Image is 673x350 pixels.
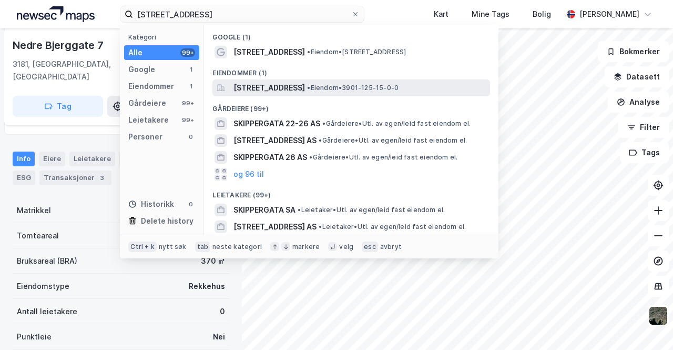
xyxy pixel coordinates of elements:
[128,114,169,126] div: Leietakere
[17,229,59,242] div: Tomteareal
[133,6,351,22] input: Søk på adresse, matrikkel, gårdeiere, leietakere eller personer
[17,280,69,293] div: Eiendomstype
[380,243,402,251] div: avbryt
[17,305,77,318] div: Antall leietakere
[128,46,142,59] div: Alle
[298,206,301,214] span: •
[233,117,320,130] span: SKIPPERGATA 22-26 AS
[201,255,225,267] div: 370 ㎡
[620,299,673,350] iframe: Chat Widget
[608,92,669,113] button: Analyse
[533,8,551,21] div: Bolig
[159,243,187,251] div: nytt søk
[212,243,262,251] div: neste kategori
[204,183,498,202] div: Leietakere (99+)
[13,152,35,166] div: Info
[233,46,305,58] span: [STREET_ADDRESS]
[319,223,322,231] span: •
[189,280,225,293] div: Rekkehus
[13,37,106,54] div: Nedre Bjerggate 7
[233,168,264,181] button: og 96 til
[17,331,52,343] div: Punktleie
[620,142,669,163] button: Tags
[17,204,51,217] div: Matrikkel
[97,173,107,183] div: 3
[233,151,307,164] span: SKIPPERGATA 26 AS
[598,41,669,62] button: Bokmerker
[128,33,199,41] div: Kategori
[309,153,312,161] span: •
[17,6,95,22] img: logo.a4113a55bc3d86da70a041830d287a7e.svg
[307,84,399,92] span: Eiendom • 3901-125-15-0-0
[180,99,195,107] div: 99+
[472,8,509,21] div: Mine Tags
[362,242,378,252] div: esc
[128,131,162,143] div: Personer
[233,204,295,216] span: SKIPPERGATA SA
[434,8,448,21] div: Kart
[187,200,195,208] div: 0
[128,198,174,211] div: Historikk
[13,96,103,117] button: Tag
[13,171,35,185] div: ESG
[298,206,445,214] span: Leietaker • Utl. av egen/leid fast eiendom el.
[180,48,195,57] div: 99+
[339,243,353,251] div: velg
[39,152,65,166] div: Eiere
[220,305,225,318] div: 0
[204,96,498,115] div: Gårdeiere (99+)
[319,223,466,231] span: Leietaker • Utl. av egen/leid fast eiendom el.
[307,84,310,92] span: •
[17,255,77,267] div: Bruksareal (BRA)
[322,119,325,127] span: •
[579,8,639,21] div: [PERSON_NAME]
[307,48,310,56] span: •
[195,242,211,252] div: tab
[319,136,322,144] span: •
[128,63,155,76] div: Google
[187,65,195,74] div: 1
[128,80,174,93] div: Eiendommer
[213,331,225,343] div: Nei
[233,134,317,147] span: [STREET_ADDRESS] AS
[322,119,471,128] span: Gårdeiere • Utl. av egen/leid fast eiendom el.
[128,97,166,109] div: Gårdeiere
[69,152,115,166] div: Leietakere
[204,61,498,79] div: Eiendommer (1)
[233,82,305,94] span: [STREET_ADDRESS]
[292,243,320,251] div: markere
[187,82,195,91] div: 1
[180,116,195,124] div: 99+
[141,215,193,227] div: Delete history
[307,48,406,56] span: Eiendom • [STREET_ADDRESS]
[128,242,157,252] div: Ctrl + k
[204,25,498,44] div: Google (1)
[13,58,177,83] div: 3181, [GEOGRAPHIC_DATA], [GEOGRAPHIC_DATA]
[309,153,457,162] span: Gårdeiere • Utl. av egen/leid fast eiendom el.
[119,152,171,166] div: Datasett
[39,171,111,185] div: Transaksjoner
[187,133,195,141] div: 0
[319,136,467,145] span: Gårdeiere • Utl. av egen/leid fast eiendom el.
[605,66,669,87] button: Datasett
[233,221,317,233] span: [STREET_ADDRESS] AS
[618,117,669,138] button: Filter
